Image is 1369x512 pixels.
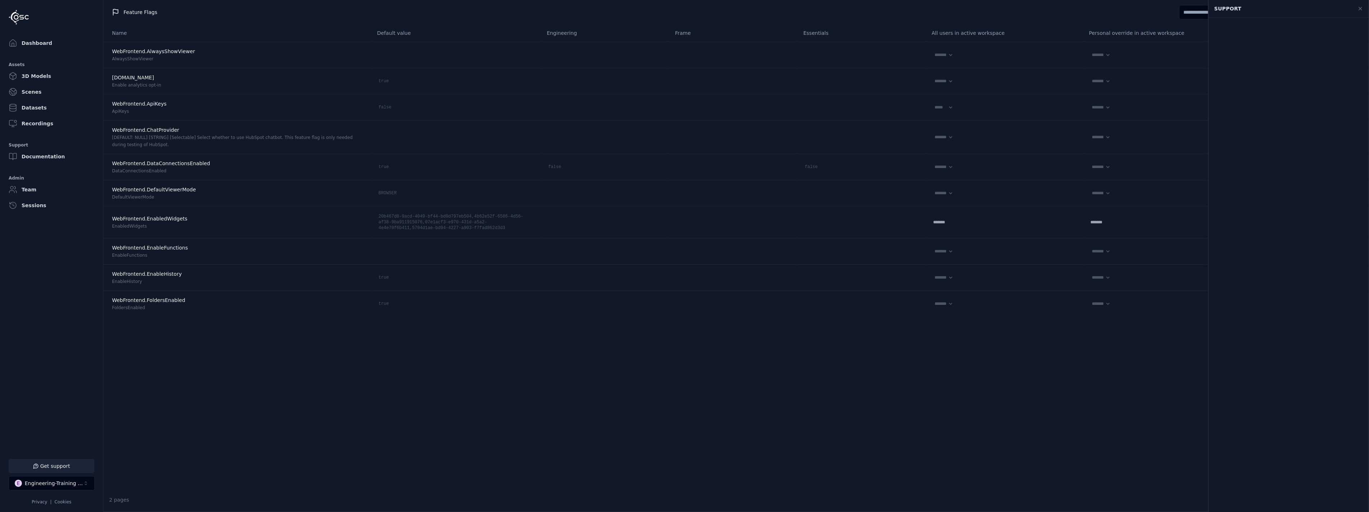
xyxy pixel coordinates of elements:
[112,83,161,88] span: Enable analytics opt-in
[669,24,797,42] th: Frame
[371,24,541,42] th: Default value
[112,168,166,173] span: DataConnectionsEnabled
[1209,18,1369,507] div: Chat Widget
[112,127,179,133] span: WebFrontend.ChatProvider
[377,273,390,282] div: true
[15,480,22,487] div: E
[1083,24,1240,42] th: Personal override in active workspace
[112,271,182,277] span: WebFrontend.EnableHistory
[377,103,393,112] div: false
[112,101,167,107] span: WebFrontend.ApiKeys
[541,24,669,42] th: Engineering
[112,56,153,61] span: AlwaysShowViewer
[112,245,188,251] span: WebFrontend.EnableFunctions
[112,224,147,229] span: EnabledWidgets
[112,75,154,80] span: [DOMAIN_NAME]
[55,499,71,504] a: Cookies
[25,480,83,487] div: Engineering-Training (SSO Staging)
[112,279,142,284] span: EnableHistory
[377,189,398,197] div: BROWSER
[109,497,129,503] span: 2 pages
[112,195,154,200] span: DefaultViewerMode
[9,476,95,490] button: Select a workspace
[1210,2,1353,15] div: Support
[103,24,371,42] th: Name
[112,135,353,147] span: [DEFAULT: NULL] [STRING] [Selectable] Select whether to use HubSpot chatbot. This feature flag is...
[112,305,145,310] span: FoldersEnabled
[112,297,185,303] span: WebFrontend.FoldersEnabled
[804,163,819,171] div: false
[377,299,390,308] div: true
[112,216,187,222] span: WebFrontend.EnabledWidgets
[798,24,926,42] th: Essentials
[50,499,52,504] span: |
[112,48,195,54] span: WebFrontend.AlwaysShowViewer
[377,212,535,232] div: 20b467d8-9acd-4049-bf44-bd0d797eb504,4b62e52f-6586-4d56-af38-9ba911915076,07e1acf3-e970-431d-a5a2...
[112,187,196,192] span: WebFrontend.DefaultViewerMode
[112,160,210,166] span: WebFrontend.DataConnectionsEnabled
[32,499,47,504] a: Privacy
[377,163,390,171] div: true
[112,109,129,114] span: ApiKeys
[124,9,157,16] span: Feature Flags
[547,163,563,171] div: false
[112,253,147,258] span: EnableFunctions
[926,24,1083,42] th: All users in active workspace
[377,77,390,85] div: true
